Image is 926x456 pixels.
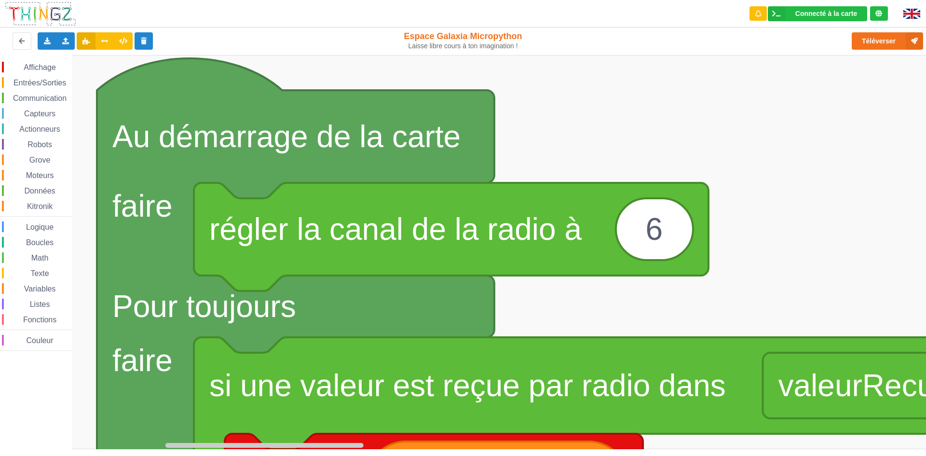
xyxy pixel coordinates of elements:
div: Espace Galaxia Micropython [382,31,544,50]
img: thingz_logo.png [4,1,77,27]
span: Communication [12,94,68,102]
span: Grove [28,156,52,164]
span: Données [23,187,57,195]
text: régler la canal de la radio à [209,212,582,247]
div: Tu es connecté au serveur de création de Thingz [870,6,888,21]
span: Texte [29,269,50,277]
text: faire [112,343,173,378]
span: Capteurs [23,110,57,118]
text: Pour toujours [112,289,296,324]
div: Ta base fonctionne bien ! [768,6,867,21]
span: Kitronik [26,202,54,210]
img: gb.png [903,9,920,19]
span: Actionneurs [18,125,62,133]
div: Connecté à la carte [795,10,857,17]
span: Moteurs [25,171,55,180]
text: faire [112,189,173,223]
span: Math [30,254,50,262]
button: Téléverser [852,32,923,50]
text: Au démarrage de la carte [112,119,461,154]
span: Robots [26,140,54,149]
span: Affichage [22,63,57,71]
span: Entrées/Sorties [12,79,68,87]
span: Boucles [25,238,55,247]
span: Variables [23,285,57,293]
text: si une valeur est reçue par radio dans [209,368,726,403]
text: 6 [646,212,663,247]
span: Couleur [25,336,55,345]
span: Fonctions [22,316,58,324]
div: Laisse libre cours à ton imagination ! [382,42,544,50]
span: Listes [28,300,52,308]
span: Logique [25,223,55,231]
